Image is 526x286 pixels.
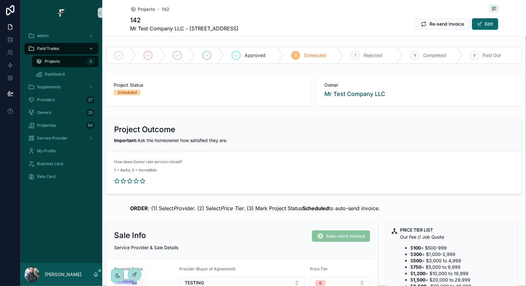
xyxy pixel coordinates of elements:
li: $ = $20,000 to 29,999 [410,277,513,283]
span: Admin [37,33,49,38]
span: Projects [138,6,155,12]
button: Re-send Invoice [415,18,469,30]
span: Rate Card [37,174,55,179]
span: Scheduled [304,52,326,59]
img: App logo [56,8,66,18]
span: Approved [244,52,266,59]
span: Service Provider & Sale Details [114,245,178,250]
p: Our Fee // Job Quote [400,234,513,241]
a: Mr Test Company LLC [324,90,385,99]
li: $ = $3,000 to 4,999 [410,258,513,264]
span: Paid Out [483,52,501,59]
strong: Scheduled [302,205,329,211]
div: Scheduled [118,90,137,95]
strong: 1,500 [413,277,425,282]
a: Rate Card [24,171,98,182]
span: Dashboard [45,72,65,77]
span: Project Status [114,82,304,88]
span: Re-send Invoice [429,21,464,27]
button: Edit [472,18,498,30]
div: scrollable content [20,26,102,191]
a: Projects3 [32,56,98,67]
span: : (1) Select . (2) Select . (3) Mark Project Status to auto-send invoice. [130,205,380,211]
span: 7 [354,53,356,58]
span: Supplements [37,84,61,90]
a: Properties64 [24,120,98,131]
a: Field Trades [24,43,98,54]
div: 3 [87,58,95,65]
h1: 142 [130,16,238,25]
h5: PRICE TIER LIST [400,228,513,232]
a: Service Provider [24,132,98,144]
strong: 750 [413,264,422,270]
h2: Sale Info [114,230,146,241]
p: [PERSON_NAME] [45,271,81,278]
span: 6 [295,53,297,58]
a: My Profile [24,145,98,157]
span: Properties [37,123,56,128]
span: Providers [37,97,55,102]
strong: 100 [413,245,421,250]
li: $ = $500-999 [410,245,513,251]
span: Projects [45,59,60,64]
strong: Important: [114,138,137,143]
span: Price Tier [310,266,328,271]
span: Field Trades [37,46,59,51]
div: 0 [319,280,322,286]
span: Service Provider [37,136,68,141]
span: Mr Test Company LLC - [STREET_ADDRESS] [130,25,238,32]
div: Invoiced [118,279,133,284]
a: Providers27 [24,94,98,106]
span: 9 [473,53,476,58]
span: My Profile [37,148,56,154]
span: Business Card [37,161,63,166]
span: 8 [414,53,416,58]
a: 142 [162,6,169,12]
a: Owners25 [24,107,98,118]
li: $ = $5,000 to 9,999 [410,264,513,270]
span: Owners [37,110,51,115]
a: Dashboard [32,68,98,80]
span: Completed [423,52,446,59]
span: Rejected [364,52,382,59]
h2: Project Outcome [114,124,175,135]
strong: 300 [413,251,422,257]
span: How does Owner rate service reived? [114,159,182,164]
strong: 1,200 [413,271,425,276]
em: Provider [174,205,194,211]
a: Admin [24,30,98,42]
strong: ORDER [130,205,148,211]
span: Provider (Buyer of Agreement) [179,266,236,271]
div: 25 [86,109,95,116]
div: 64 [86,122,95,129]
li: $ = $10,000 to 19,999 [410,270,513,277]
a: Projects [130,6,155,12]
span: Ask the homeowner how satisfied they are. [114,138,228,143]
div: 27 [86,96,95,104]
a: Supplements [24,81,98,93]
span: Payment Status [114,266,143,271]
span: 1 = Awful, 5 = Incredible [114,168,157,173]
span: TESTING [185,280,204,286]
span: Owner [324,82,514,88]
strong: 500 [413,258,422,263]
li: $ = $1,000-2,999 [410,251,513,258]
a: Business Card [24,158,98,170]
em: Price Tier [220,205,244,211]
